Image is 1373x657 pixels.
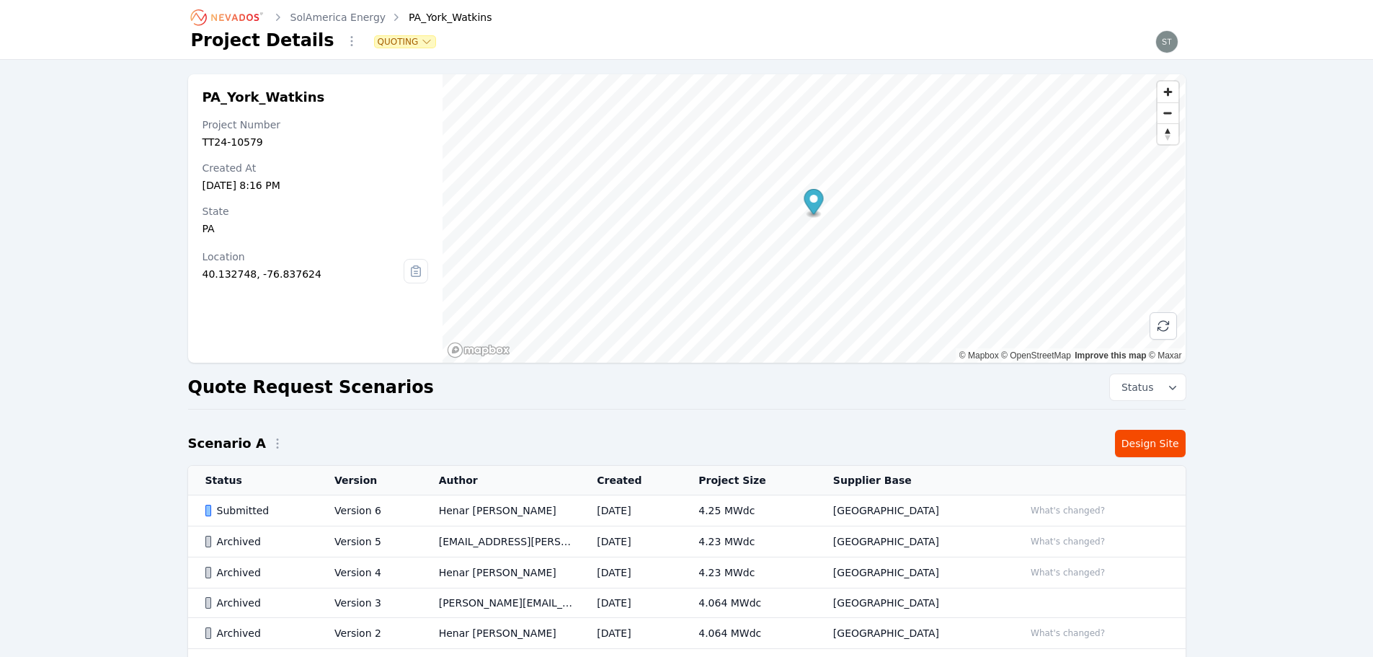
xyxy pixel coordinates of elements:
div: PA_York_Watkins [388,10,492,25]
th: Supplier Base [816,466,1007,495]
button: What's changed? [1024,565,1111,581]
div: Archived [205,626,311,640]
span: Zoom out [1158,103,1178,123]
tr: ArchivedVersion 4Henar [PERSON_NAME][DATE]4.23 MWdc[GEOGRAPHIC_DATA]What's changed? [188,557,1186,588]
div: Location [203,250,404,264]
th: Author [422,466,580,495]
a: Mapbox [959,350,999,361]
tr: SubmittedVersion 6Henar [PERSON_NAME][DATE]4.25 MWdc[GEOGRAPHIC_DATA]What's changed? [188,495,1186,526]
div: Project Number [203,118,429,132]
th: Project Size [681,466,816,495]
td: [GEOGRAPHIC_DATA] [816,588,1007,618]
button: What's changed? [1024,534,1111,550]
span: Status [1116,380,1154,394]
td: [GEOGRAPHIC_DATA] [816,557,1007,588]
h1: Project Details [191,29,334,52]
img: steve.mustaro@nevados.solar [1155,30,1178,53]
div: [DATE] 8:16 PM [203,178,429,193]
td: [DATE] [579,526,681,557]
td: Version 6 [317,495,422,526]
div: Archived [205,534,311,549]
a: Maxar [1149,350,1182,361]
td: Version 2 [317,618,422,649]
canvas: Map [443,74,1185,363]
div: 40.132748, -76.837624 [203,267,404,281]
nav: Breadcrumb [191,6,492,29]
td: [GEOGRAPHIC_DATA] [816,618,1007,649]
td: Version 4 [317,557,422,588]
span: Reset bearing to north [1158,124,1178,144]
td: Henar [PERSON_NAME] [422,557,580,588]
h2: PA_York_Watkins [203,89,429,106]
a: Improve this map [1075,350,1146,361]
tr: ArchivedVersion 2Henar [PERSON_NAME][DATE]4.064 MWdc[GEOGRAPHIC_DATA]What's changed? [188,618,1186,649]
td: [PERSON_NAME][EMAIL_ADDRESS][DOMAIN_NAME] [422,588,580,618]
td: [DATE] [579,618,681,649]
button: What's changed? [1024,503,1111,519]
td: Version 3 [317,588,422,618]
tr: ArchivedVersion 5[EMAIL_ADDRESS][PERSON_NAME][DOMAIN_NAME][DATE]4.23 MWdc[GEOGRAPHIC_DATA]What's ... [188,526,1186,557]
button: What's changed? [1024,625,1111,641]
td: [GEOGRAPHIC_DATA] [816,495,1007,526]
a: SolAmerica Energy [290,10,386,25]
button: Zoom in [1158,81,1178,102]
td: [GEOGRAPHIC_DATA] [816,526,1007,557]
tr: ArchivedVersion 3[PERSON_NAME][EMAIL_ADDRESS][DOMAIN_NAME][DATE]4.064 MWdc[GEOGRAPHIC_DATA] [188,588,1186,618]
div: PA [203,221,429,236]
button: Quoting [375,36,436,48]
td: [EMAIL_ADDRESS][PERSON_NAME][DOMAIN_NAME] [422,526,580,557]
div: TT24-10579 [203,135,429,149]
div: Archived [205,565,311,580]
td: 4.23 MWdc [681,557,816,588]
button: Zoom out [1158,102,1178,123]
td: 4.064 MWdc [681,618,816,649]
button: Status [1110,374,1186,400]
th: Status [188,466,318,495]
td: [DATE] [579,557,681,588]
h2: Quote Request Scenarios [188,376,434,399]
td: Henar [PERSON_NAME] [422,618,580,649]
a: Design Site [1115,430,1186,457]
h2: Scenario A [188,433,266,454]
div: Archived [205,596,311,610]
td: 4.064 MWdc [681,588,816,618]
a: Mapbox homepage [447,342,510,358]
div: Map marker [804,189,824,219]
th: Created [579,466,681,495]
a: OpenStreetMap [1001,350,1071,361]
div: State [203,204,429,219]
td: 4.23 MWdc [681,526,816,557]
div: Created At [203,161,429,175]
div: Submitted [205,503,311,518]
td: Version 5 [317,526,422,557]
th: Version [317,466,422,495]
td: [DATE] [579,588,681,618]
button: Reset bearing to north [1158,123,1178,144]
td: Henar [PERSON_NAME] [422,495,580,526]
td: [DATE] [579,495,681,526]
td: 4.25 MWdc [681,495,816,526]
